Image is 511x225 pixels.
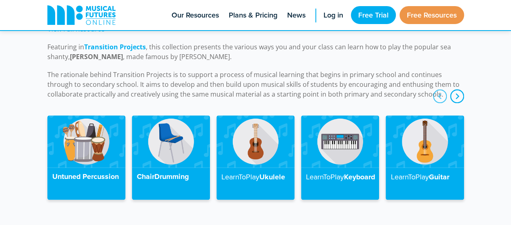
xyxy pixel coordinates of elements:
[399,6,464,24] a: Free Resources
[301,115,379,200] a: LearnToPlayKeyboard
[132,115,210,200] a: ChairDrumming
[52,172,120,181] h4: Untuned Percussion
[433,89,447,103] div: prev
[306,172,344,182] strong: LearnToPlay
[216,115,295,200] a: LearnToPlayUkulele
[391,172,428,182] strong: LearnToPlay
[351,6,396,24] a: Free Trial
[47,42,464,62] p: Featuring in , this collection presents the various ways you and your class can learn how to play...
[391,172,459,182] h4: Guitar
[84,42,146,52] a: Transition Projects
[450,89,464,103] div: next
[229,10,277,21] span: Plans & Pricing
[221,172,259,182] strong: LearnToPlay
[386,115,464,200] a: LearnToPlayGuitar
[221,172,290,182] h4: Ukulele
[47,115,125,200] a: Untuned Percussion
[306,172,374,182] h4: Keyboard
[47,70,464,99] p: The rationale behind Transition Projects is to support a process of musical learning that begins ...
[137,172,205,181] h4: ChairDrumming
[70,52,123,61] strong: [PERSON_NAME]
[324,10,343,21] span: Log in
[172,10,219,21] span: Our Resources
[287,10,306,21] span: News
[84,42,146,51] strong: Transition Projects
